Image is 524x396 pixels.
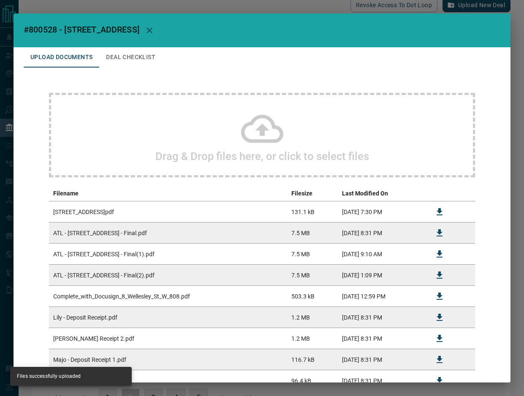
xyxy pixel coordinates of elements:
[429,350,450,370] button: Download
[338,328,425,349] td: [DATE] 8:31 PM
[429,265,450,285] button: Download
[429,223,450,243] button: Download
[49,186,287,201] th: Filename
[24,47,99,68] button: Upload Documents
[287,307,338,328] td: 1.2 MB
[338,201,425,222] td: [DATE] 7:30 PM
[17,369,81,383] div: Files successfully uploaded
[338,286,425,307] td: [DATE] 12:59 PM
[338,186,425,201] th: Last Modified On
[155,150,369,163] h2: Drag & Drop files here, or click to select files
[287,201,338,222] td: 131.1 kB
[338,349,425,370] td: [DATE] 8:31 PM
[99,47,162,68] button: Deal Checklist
[24,24,139,35] span: #800528 - [STREET_ADDRESS]
[49,370,287,391] td: Majo - Deposit Receipt 2.pdf
[429,371,450,391] button: Download
[429,307,450,328] button: Download
[49,349,287,370] td: Majo - Deposit Receipt 1.pdf
[49,286,287,307] td: Complete_with_Docusign_8_Wellesley_St_W_808.pdf
[338,370,425,391] td: [DATE] 8:31 PM
[49,307,287,328] td: Lily - Deposit Receipt.pdf
[287,286,338,307] td: 503.3 kB
[287,265,338,286] td: 7.5 MB
[49,222,287,244] td: ATL - [STREET_ADDRESS] - Final.pdf
[338,265,425,286] td: [DATE] 1:09 PM
[287,328,338,349] td: 1.2 MB
[49,265,287,286] td: ATL - [STREET_ADDRESS] - Final(2).pdf
[429,244,450,264] button: Download
[49,201,287,222] td: [STREET_ADDRESS]pdf
[429,286,450,306] button: Download
[338,307,425,328] td: [DATE] 8:31 PM
[287,349,338,370] td: 116.7 kB
[49,328,287,349] td: [PERSON_NAME] Receipt 2.pdf
[429,202,450,222] button: Download
[454,186,475,201] th: delete file action column
[287,186,338,201] th: Filesize
[49,244,287,265] td: ATL - [STREET_ADDRESS] - Final(1).pdf
[338,244,425,265] td: [DATE] 9:10 AM
[429,328,450,349] button: Download
[287,370,338,391] td: 96.4 kB
[287,244,338,265] td: 7.5 MB
[338,222,425,244] td: [DATE] 8:31 PM
[425,186,454,201] th: download action column
[287,222,338,244] td: 7.5 MB
[49,93,475,177] div: Drag & Drop files here, or click to select files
